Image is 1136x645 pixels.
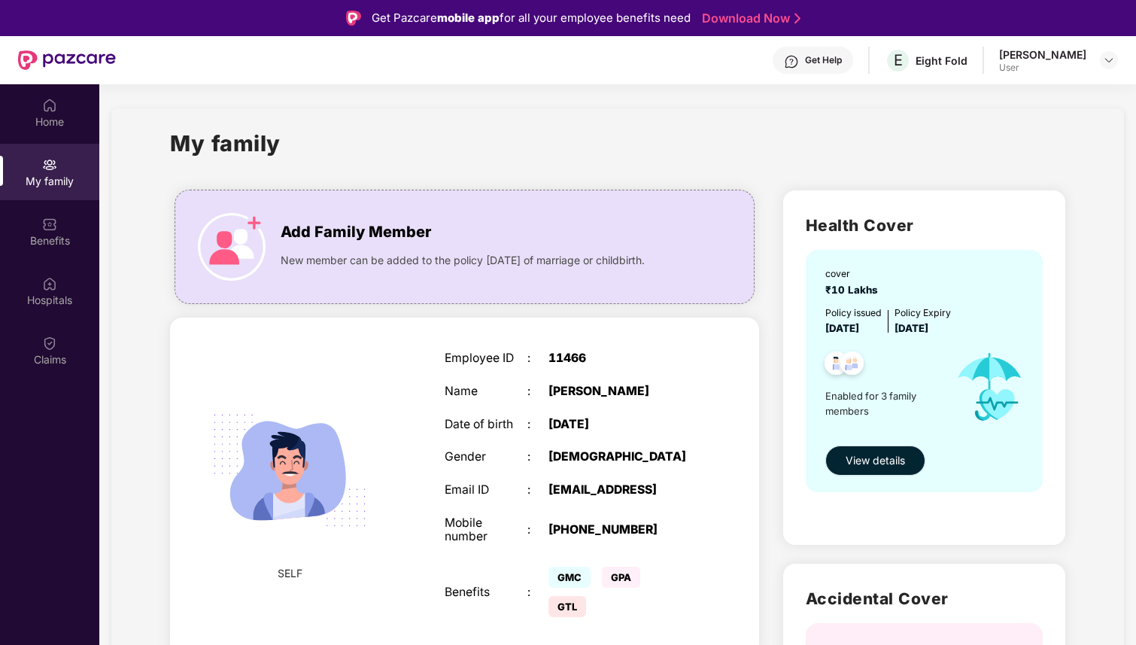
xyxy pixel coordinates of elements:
img: svg+xml;base64,PHN2ZyB4bWxucz0iaHR0cDovL3d3dy53My5vcmcvMjAwMC9zdmciIHdpZHRoPSI0OC45NDMiIGhlaWdodD... [834,347,870,384]
img: svg+xml;base64,PHN2ZyBpZD0iSGVscC0zMngzMiIgeG1sbnM9Imh0dHA6Ly93d3cudzMub3JnLzIwMDAvc3ZnIiB3aWR0aD... [784,54,799,69]
span: ₹10 Lakhs [825,284,884,296]
img: Logo [346,11,361,26]
div: Date of birth [445,418,527,432]
div: Employee ID [445,351,527,366]
span: [DATE] [895,322,928,334]
div: [PERSON_NAME] [548,385,694,399]
a: Download Now [702,11,796,26]
span: Enabled for 3 family members [825,388,943,419]
span: Add Family Member [281,221,431,244]
div: Benefits [445,586,527,600]
div: [DATE] [548,418,694,432]
span: SELF [278,565,302,582]
img: svg+xml;base64,PHN2ZyBpZD0iRHJvcGRvd24tMzJ4MzIiIHhtbG5zPSJodHRwOi8vd3d3LnczLm9yZy8yMDAwL3N2ZyIgd2... [1103,54,1115,66]
div: Get Help [805,54,842,66]
img: svg+xml;base64,PHN2ZyBpZD0iQmVuZWZpdHMiIHhtbG5zPSJodHRwOi8vd3d3LnczLm9yZy8yMDAwL3N2ZyIgd2lkdGg9Ij... [42,217,57,232]
div: : [527,450,548,464]
div: : [527,418,548,432]
span: GTL [548,596,586,617]
div: User [999,62,1086,74]
span: View details [846,452,905,469]
div: [PHONE_NUMBER] [548,523,694,537]
span: GMC [548,567,591,588]
div: cover [825,266,884,281]
div: [PERSON_NAME] [999,47,1086,62]
img: svg+xml;base64,PHN2ZyB4bWxucz0iaHR0cDovL3d3dy53My5vcmcvMjAwMC9zdmciIHdpZHRoPSI0OC45NDMiIGhlaWdodD... [818,347,855,384]
div: Get Pazcare for all your employee benefits need [372,9,691,27]
strong: mobile app [437,11,500,25]
h1: My family [170,126,281,160]
button: View details [825,446,925,476]
div: Policy issued [825,306,882,320]
div: : [527,351,548,366]
img: Stroke [794,11,800,26]
div: Gender [445,450,527,464]
div: Eight Fold [916,53,967,68]
img: New Pazcare Logo [18,50,116,70]
div: : [527,586,548,600]
img: icon [198,213,266,281]
span: [DATE] [825,322,859,334]
span: E [894,51,903,69]
div: [EMAIL_ADDRESS] [548,483,694,497]
div: Email ID [445,483,527,497]
div: : [527,385,548,399]
img: svg+xml;base64,PHN2ZyB4bWxucz0iaHR0cDovL3d3dy53My5vcmcvMjAwMC9zdmciIHdpZHRoPSIyMjQiIGhlaWdodD0iMT... [195,376,384,565]
span: GPA [602,567,640,588]
div: Name [445,385,527,399]
div: Policy Expiry [895,306,951,320]
span: New member can be added to the policy [DATE] of marriage or childbirth. [281,252,645,269]
div: : [527,483,548,497]
img: svg+xml;base64,PHN2ZyBpZD0iSG9zcGl0YWxzIiB4bWxucz0iaHR0cDovL3d3dy53My5vcmcvMjAwMC9zdmciIHdpZHRoPS... [42,276,57,291]
img: icon [943,336,1037,438]
div: Mobile number [445,516,527,544]
div: : [527,523,548,537]
img: svg+xml;base64,PHN2ZyBpZD0iSG9tZSIgeG1sbnM9Imh0dHA6Ly93d3cudzMub3JnLzIwMDAvc3ZnIiB3aWR0aD0iMjAiIG... [42,98,57,113]
h2: Accidental Cover [806,586,1043,611]
div: [DEMOGRAPHIC_DATA] [548,450,694,464]
div: 11466 [548,351,694,366]
h2: Health Cover [806,213,1043,238]
img: svg+xml;base64,PHN2ZyBpZD0iQ2xhaW0iIHhtbG5zPSJodHRwOi8vd3d3LnczLm9yZy8yMDAwL3N2ZyIgd2lkdGg9IjIwIi... [42,336,57,351]
img: svg+xml;base64,PHN2ZyB3aWR0aD0iMjAiIGhlaWdodD0iMjAiIHZpZXdCb3g9IjAgMCAyMCAyMCIgZmlsbD0ibm9uZSIgeG... [42,157,57,172]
